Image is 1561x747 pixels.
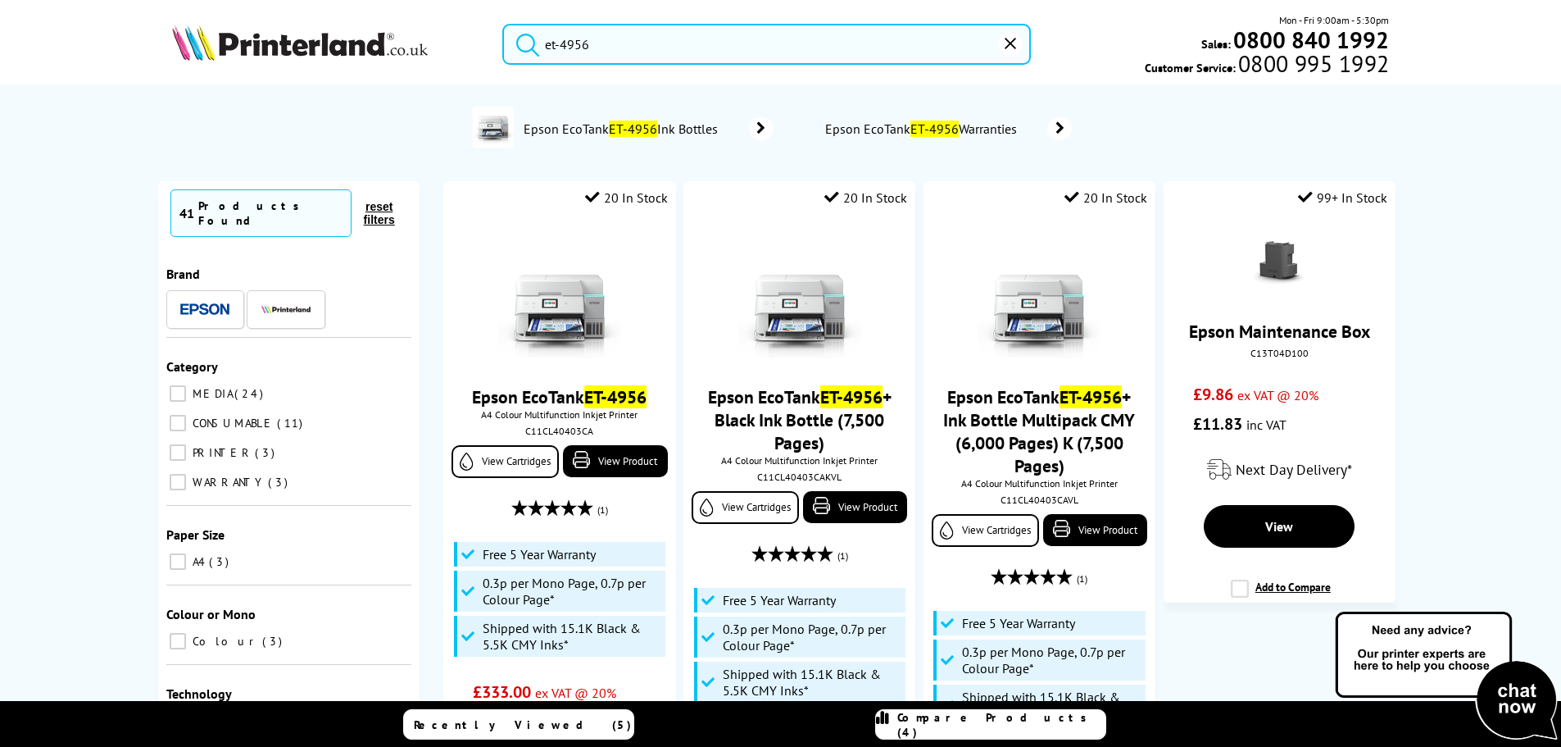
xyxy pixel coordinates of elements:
input: WARRANTY 3 [170,474,186,490]
a: View Cartridges [452,445,559,478]
img: Epson-C13T04D100-Small.gif [1250,235,1308,292]
img: Open Live Chat window [1332,609,1561,744]
a: Epson EcoTankET-4956Warranties [823,117,1072,140]
span: MEDIA [188,386,233,401]
span: inc VAT [1246,417,1286,433]
button: reset filters [352,199,407,227]
input: A4 3 [170,553,186,570]
span: View [1265,518,1293,535]
img: Printerland Logo [172,25,428,61]
input: CONSUMABLE 11 [170,415,186,431]
span: Shipped with 15.1K Black & 5.5K CMY Inks* [723,666,901,699]
span: A4 Colour Multifunction Inkjet Printer [932,477,1147,490]
a: Recently Viewed (5) [403,709,634,740]
span: £11.83 [1193,413,1242,435]
mark: ET-4956 [1060,385,1122,408]
span: A4 [188,554,207,569]
div: 99+ In Stock [1298,189,1387,206]
span: PRINTER [188,445,253,460]
img: epson-et-4956-front-small.jpg [738,235,861,358]
a: Epson EcoTankET-4956+ Black Ink Bottle (7,500 Pages) [708,385,892,454]
img: Printerland [261,305,311,313]
span: Epson EcoTank Warranties [823,121,1023,137]
span: 0.3p per Mono Page, 0.7p per Colour Page* [483,575,661,608]
div: 20 In Stock [585,189,668,206]
a: Epson EcoTankET-4956Ink Bottles [522,107,774,151]
input: Search product or brand [502,24,1031,65]
div: C11CL40403CA [456,425,663,437]
mark: ET-4956 [910,121,959,137]
a: View Cartridges [692,491,799,524]
a: Epson EcoTankET-4956+ Ink Bottle Multipack CMY (6,000 Pages) K (7,500 Pages) [943,385,1135,477]
span: Brand [166,266,200,282]
span: Free 5 Year Warranty [723,592,836,608]
div: modal_delivery [1172,447,1387,493]
span: (1) [837,540,848,572]
a: Compare Products (4) [875,709,1106,740]
a: View [1204,505,1355,548]
mark: ET-4956 [820,385,883,408]
div: Products Found [198,198,343,228]
span: Colour [188,634,261,649]
span: A4 Colour Multifunction Inkjet Printer [692,454,907,467]
span: (1) [1077,563,1087,594]
a: View Cartridges [932,514,1039,547]
span: 11 [277,416,306,430]
span: Shipped with 15.1K Black & 5.5K CMY Inks* [962,689,1141,722]
span: 3 [268,475,292,490]
span: ex VAT @ 20% [535,685,616,701]
mark: ET-4956 [584,385,647,408]
a: 0800 840 1992 [1231,32,1389,48]
img: epson-et-4956-front-small.jpg [498,235,621,358]
span: WARRANTY [188,475,266,490]
span: Shipped with 15.1K Black & 5.5K CMY Inks* [483,620,661,653]
span: Sales: [1201,36,1231,52]
span: Free 5 Year Warranty [962,615,1075,631]
span: 0.3p per Mono Page, 0.7p per Colour Page* [962,644,1141,676]
a: Printerland Logo [172,25,483,64]
span: 0800 995 1992 [1236,56,1389,71]
span: £9.86 [1193,384,1233,405]
span: 24 [234,386,267,401]
span: Customer Service: [1145,56,1389,75]
span: Category [166,358,218,375]
span: CONSUMABLE [188,416,275,430]
b: 0800 840 1992 [1233,25,1389,55]
span: 41 [179,205,194,221]
span: Colour or Mono [166,606,256,622]
div: 20 In Stock [1064,189,1147,206]
span: Paper Size [166,526,225,543]
span: 0.3p per Mono Page, 0.7p per Colour Page* [723,621,901,654]
a: View Product [803,491,907,523]
div: 20 In Stock [824,189,907,206]
span: 3 [209,554,233,569]
div: C11CL40403CAKVL [696,471,903,483]
input: PRINTER 3 [170,444,186,461]
span: 3 [255,445,279,460]
a: Epson Maintenance Box [1189,320,1370,343]
span: Free 5 Year Warranty [483,546,596,563]
span: 3 [262,634,286,649]
span: ex VAT @ 20% [1237,387,1318,403]
span: Recently Viewed (5) [414,717,632,732]
img: Epson [180,303,229,316]
a: Epson EcoTankET-4956 [472,385,647,408]
img: epson-et-4956-deptimage.jpg [473,107,514,148]
div: C11CL40403CAVL [936,494,1143,506]
span: Technology [166,686,232,702]
span: Mon - Fri 9:00am - 5:30pm [1279,12,1389,28]
div: C13T04D100 [1176,347,1383,359]
a: View Product [563,445,667,477]
a: View Product [1043,514,1147,546]
span: Epson EcoTank Ink Bottles [522,121,724,137]
img: epson-et-4956-front-small.jpg [978,235,1100,358]
label: Add to Compare [1231,580,1331,611]
input: MEDIA 24 [170,385,186,402]
span: Compare Products (4) [897,710,1105,740]
mark: ET-4956 [609,121,657,137]
span: Next Day Delivery* [1236,460,1352,479]
span: £333.00 [473,681,531,703]
span: A4 Colour Multifunction Inkjet Printer [452,408,667,421]
input: Colour 3 [170,633,186,649]
span: (1) [597,494,608,526]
